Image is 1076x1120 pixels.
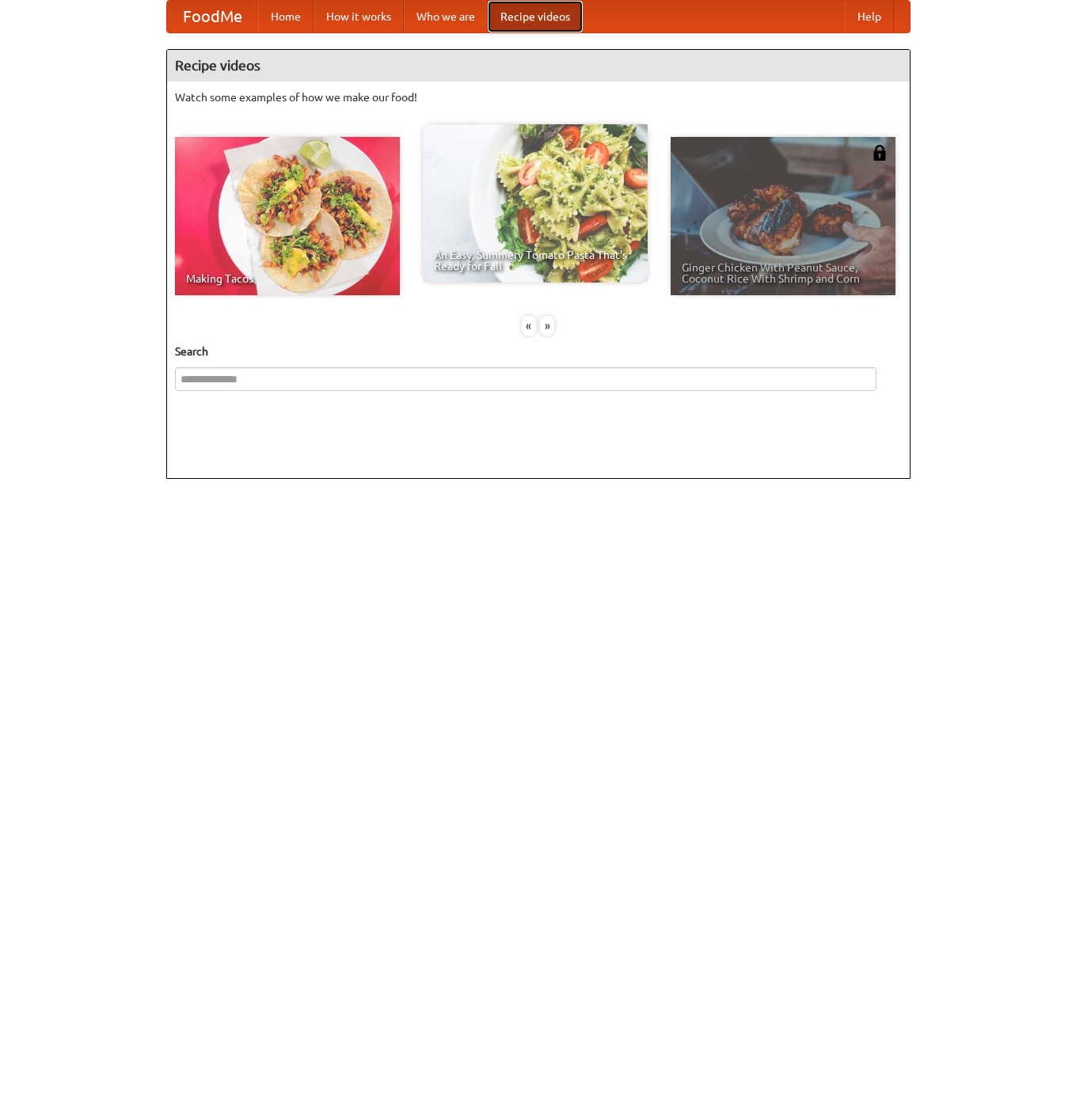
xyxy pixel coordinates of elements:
a: Making Tacos [175,137,400,295]
a: An Easy, Summery Tomato Pasta That's Ready for Fall [423,124,648,283]
span: Making Tacos [186,273,389,284]
span: An Easy, Summery Tomato Pasta That's Ready for Fall [434,249,637,271]
p: Watch some examples of how we make our food! [175,89,902,105]
h4: Recipe videos [167,50,910,82]
div: » [540,316,554,336]
a: Who we are [404,1,488,32]
div: « [522,316,536,336]
img: 483408.png [872,145,888,161]
a: How it works [314,1,404,32]
a: Home [258,1,314,32]
a: Recipe videos [488,1,583,32]
a: FoodMe [167,1,258,32]
a: Help [845,1,894,32]
h5: Search [175,344,902,359]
